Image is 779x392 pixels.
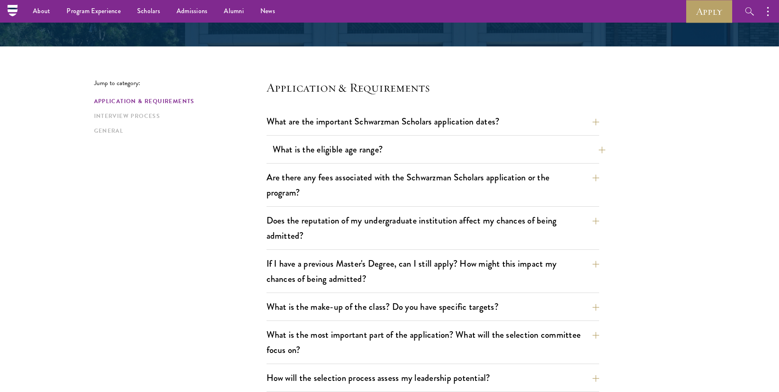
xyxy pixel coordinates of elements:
[267,297,599,316] button: What is the make-up of the class? Do you have specific targets?
[94,97,262,106] a: Application & Requirements
[94,112,262,120] a: Interview Process
[273,140,605,159] button: What is the eligible age range?
[267,168,599,202] button: Are there any fees associated with the Schwarzman Scholars application or the program?
[267,211,599,245] button: Does the reputation of my undergraduate institution affect my chances of being admitted?
[267,325,599,359] button: What is the most important part of the application? What will the selection committee focus on?
[267,112,599,131] button: What are the important Schwarzman Scholars application dates?
[94,79,267,87] p: Jump to category:
[267,254,599,288] button: If I have a previous Master's Degree, can I still apply? How might this impact my chances of bein...
[94,127,262,135] a: General
[267,79,599,96] h4: Application & Requirements
[267,369,599,387] button: How will the selection process assess my leadership potential?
